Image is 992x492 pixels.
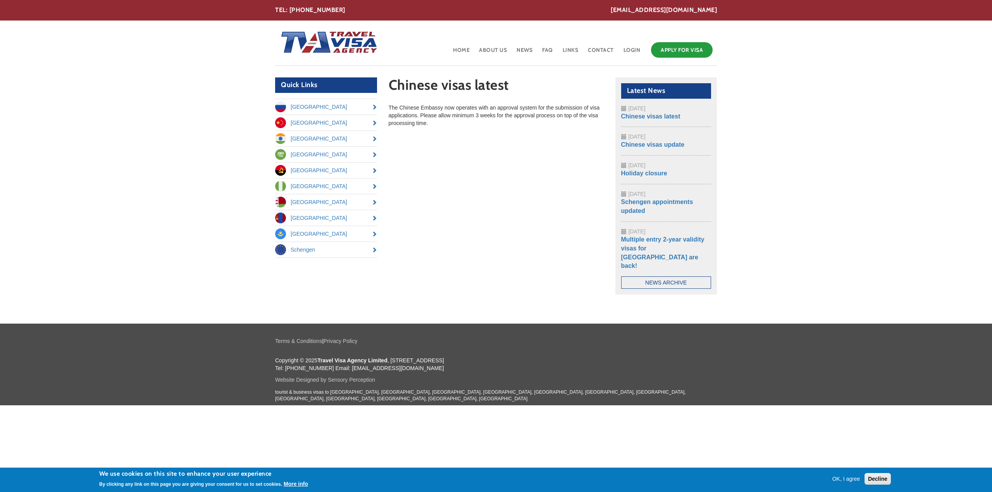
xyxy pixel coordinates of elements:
[275,242,377,257] a: Schengen
[275,194,377,210] a: [GEOGRAPHIC_DATA]
[275,99,377,115] a: [GEOGRAPHIC_DATA]
[284,480,308,488] button: More info
[865,473,891,485] button: Decline
[275,377,375,383] a: Website Designed by Sensory Perception
[623,40,641,65] a: Login
[275,6,717,15] div: TEL: [PHONE_NUMBER]
[317,357,387,363] strong: Travel Visa Agency Limited
[275,147,377,162] a: [GEOGRAPHIC_DATA]
[621,199,693,214] a: Schengen appointments updated
[99,470,308,478] h2: We use cookies on this site to enhance your user experience
[629,105,646,111] span: [DATE]
[621,170,667,177] a: Holiday closure
[275,389,717,402] p: tourist & business visas to [GEOGRAPHIC_DATA], [GEOGRAPHIC_DATA], [GEOGRAPHIC_DATA], [GEOGRAPHIC_...
[651,42,713,58] a: Apply for Visa
[629,162,646,168] span: [DATE]
[562,40,579,65] a: Links
[621,236,704,269] a: Multiple entry 2-year validity visas for [GEOGRAPHIC_DATA] are back!
[629,228,646,235] span: [DATE]
[611,6,717,15] a: [EMAIL_ADDRESS][DOMAIN_NAME]
[452,40,470,65] a: Home
[389,77,604,96] h1: Chinese visas latest
[275,357,717,372] p: Copyright © 2025 , [STREET_ADDRESS] Tel: [PHONE_NUMBER] Email: [EMAIL_ADDRESS][DOMAIN_NAME]
[829,475,863,483] button: OK, I agree
[99,482,282,487] p: By clicking any link on this page you are giving your consent for us to set cookies.
[587,40,615,65] a: Contact
[516,40,533,65] a: News
[621,83,711,99] h2: Latest News
[275,338,322,344] a: Terms & Conditions
[275,337,717,345] p: |
[275,115,377,130] a: [GEOGRAPHIC_DATA]
[629,191,646,197] span: [DATE]
[621,141,685,148] a: Chinese visas update
[478,40,508,65] a: About Us
[621,276,711,289] a: News Archive
[629,134,646,140] span: [DATE]
[275,210,377,226] a: [GEOGRAPHIC_DATA]
[275,24,378,62] img: Home
[275,226,377,242] a: [GEOGRAPHIC_DATA]
[389,104,604,127] p: The Chinese Embassy now operates with an approval system for the submission of visa applications....
[275,163,377,178] a: [GEOGRAPHIC_DATA]
[275,178,377,194] a: [GEOGRAPHIC_DATA]
[621,113,680,120] a: Chinese visas latest
[275,131,377,146] a: [GEOGRAPHIC_DATA]
[324,338,357,344] a: Privacy Policy
[541,40,554,65] a: FAQ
